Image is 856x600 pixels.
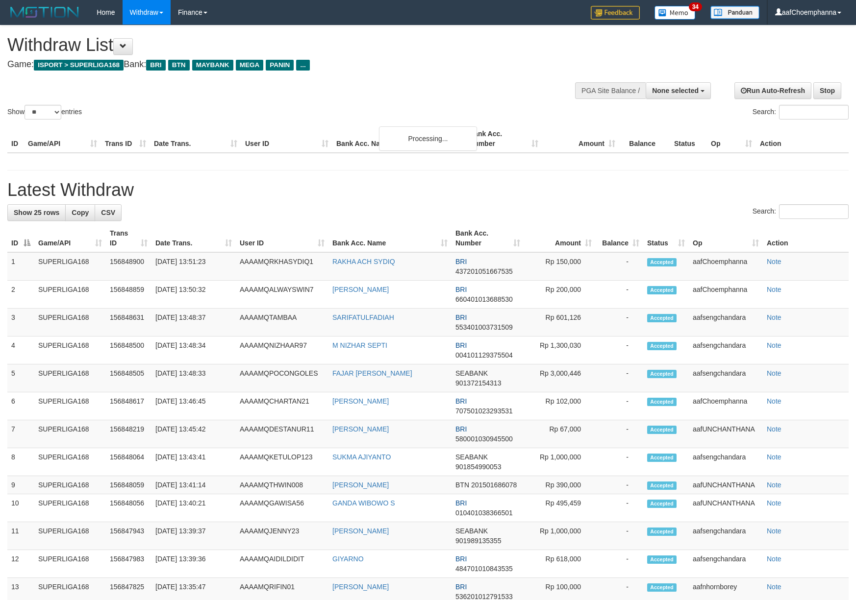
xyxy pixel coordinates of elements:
[647,500,677,508] span: Accepted
[591,6,640,20] img: Feedback.jpg
[34,522,106,550] td: SUPERLIGA168
[524,224,596,252] th: Amount: activate to sort column ascending
[734,82,811,99] a: Run Auto-Refresh
[455,583,467,591] span: BRI
[455,397,467,405] span: BRI
[455,407,513,415] span: Copy 707501023293531 to clipboard
[7,420,34,448] td: 7
[34,336,106,364] td: SUPERLIGA168
[767,425,781,433] a: Note
[332,499,395,507] a: GANDA WIBOWO S
[34,476,106,494] td: SUPERLIGA168
[236,336,328,364] td: AAAAMQNIZHAAR97
[332,583,389,591] a: [PERSON_NAME]
[7,35,561,55] h1: Withdraw List
[266,60,294,71] span: PANIN
[106,309,151,336] td: 156848631
[767,481,781,489] a: Note
[455,537,501,545] span: Copy 901989135355 to clipboard
[151,522,236,550] td: [DATE] 13:39:37
[596,476,643,494] td: -
[689,281,763,309] td: aafChoemphanna
[524,252,596,281] td: Rp 150,000
[296,60,309,71] span: ...
[763,224,849,252] th: Action
[455,313,467,321] span: BRI
[647,286,677,294] span: Accepted
[652,87,699,95] span: None selected
[767,527,781,535] a: Note
[647,426,677,434] span: Accepted
[575,82,646,99] div: PGA Site Balance /
[524,336,596,364] td: Rp 1,300,030
[813,82,841,99] a: Stop
[689,364,763,392] td: aafsengchandara
[689,309,763,336] td: aafsengchandara
[647,583,677,592] span: Accepted
[524,364,596,392] td: Rp 3,000,446
[767,341,781,349] a: Note
[455,499,467,507] span: BRI
[455,481,469,489] span: BTN
[34,252,106,281] td: SUPERLIGA168
[707,125,756,153] th: Op
[689,392,763,420] td: aafChoemphanna
[34,392,106,420] td: SUPERLIGA168
[34,494,106,522] td: SUPERLIGA168
[236,476,328,494] td: AAAAMQTHWIN008
[7,105,82,120] label: Show entries
[106,494,151,522] td: 156848056
[236,309,328,336] td: AAAAMQTAMBAA
[524,550,596,578] td: Rp 618,000
[151,550,236,578] td: [DATE] 13:39:36
[236,420,328,448] td: AAAAMQDESTANUR11
[7,224,34,252] th: ID: activate to sort column descending
[710,6,759,19] img: panduan.png
[455,435,513,443] span: Copy 580001030945500 to clipboard
[106,420,151,448] td: 156848219
[655,6,696,20] img: Button%20Memo.svg
[151,252,236,281] td: [DATE] 13:51:23
[455,369,488,377] span: SEABANK
[756,125,849,153] th: Action
[524,494,596,522] td: Rp 495,459
[151,476,236,494] td: [DATE] 13:41:14
[151,392,236,420] td: [DATE] 13:46:45
[455,258,467,265] span: BRI
[151,364,236,392] td: [DATE] 13:48:33
[596,392,643,420] td: -
[767,286,781,293] a: Note
[596,309,643,336] td: -
[647,370,677,378] span: Accepted
[596,420,643,448] td: -
[332,125,465,153] th: Bank Acc. Name
[106,550,151,578] td: 156847983
[689,336,763,364] td: aafsengchandara
[106,392,151,420] td: 156848617
[689,420,763,448] td: aafUNCHANTHANA
[106,364,151,392] td: 156848505
[647,555,677,564] span: Accepted
[619,125,670,153] th: Balance
[236,522,328,550] td: AAAAMQJENNY23
[542,125,619,153] th: Amount
[596,522,643,550] td: -
[753,204,849,219] label: Search:
[524,281,596,309] td: Rp 200,000
[328,224,452,252] th: Bank Acc. Name: activate to sort column ascending
[192,60,233,71] span: MAYBANK
[455,555,467,563] span: BRI
[647,398,677,406] span: Accepted
[34,281,106,309] td: SUPERLIGA168
[332,453,391,461] a: SUKMA AJIYANTO
[779,105,849,120] input: Search:
[101,209,115,216] span: CSV
[7,550,34,578] td: 12
[106,476,151,494] td: 156848059
[524,420,596,448] td: Rp 67,000
[7,180,849,200] h1: Latest Withdraw
[455,379,501,387] span: Copy 901372154313 to clipboard
[24,125,101,153] th: Game/API
[455,286,467,293] span: BRI
[332,369,412,377] a: FAJAR [PERSON_NAME]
